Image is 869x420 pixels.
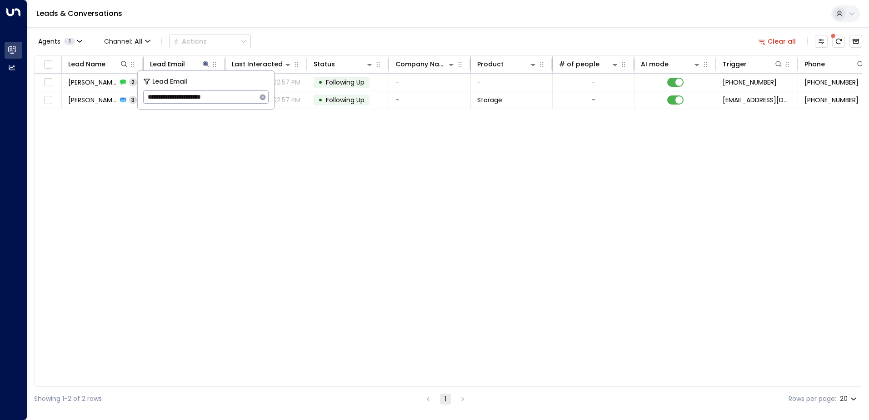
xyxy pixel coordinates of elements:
div: # of people [559,59,599,70]
div: - [592,78,595,87]
span: Jude Jones [68,78,117,87]
div: Last Interacted [232,59,283,70]
button: Actions [169,35,251,48]
button: Clear all [754,35,800,48]
div: Lead Name [68,59,105,70]
div: - [592,95,595,105]
span: Channel: [100,35,154,48]
div: Status [314,59,374,70]
div: • [318,92,323,108]
div: 20 [840,392,859,405]
div: Showing 1-2 of 2 rows [34,394,102,404]
td: - [389,91,471,109]
span: 3 [129,96,137,104]
div: Lead Name [68,59,129,70]
button: Agents1 [34,35,85,48]
span: Following Up [326,78,365,87]
span: Agents [38,38,60,45]
td: - [471,74,553,91]
span: +447495314957 [804,95,859,105]
div: Last Interacted [232,59,292,70]
button: Channel:All [100,35,154,48]
span: +447495314957 [723,78,777,87]
div: Company Name [395,59,447,70]
div: Phone [804,59,865,70]
div: • [318,75,323,90]
span: Toggle select row [42,77,54,88]
nav: pagination navigation [422,393,469,405]
p: 02:57 PM [273,78,300,87]
div: Phone [804,59,825,70]
div: Trigger [723,59,747,70]
div: Status [314,59,335,70]
a: Leads & Conversations [36,8,122,19]
div: Trigger [723,59,783,70]
span: Toggle select all [42,59,54,70]
div: Product [477,59,538,70]
td: - [389,74,471,91]
p: 02:57 PM [273,95,300,105]
button: Customize [815,35,828,48]
span: Storage [477,95,502,105]
div: Lead Email [150,59,185,70]
button: Archived Leads [849,35,862,48]
span: 1 [64,38,75,45]
div: Company Name [395,59,456,70]
span: There are new threads available. Refresh the grid to view the latest updates. [832,35,845,48]
div: Button group with a nested menu [169,35,251,48]
div: # of people [559,59,619,70]
span: Lead Email [152,76,187,87]
span: All [135,38,143,45]
div: AI mode [641,59,701,70]
span: +447495314957 [804,78,859,87]
label: Rows per page: [789,394,836,404]
span: Toggle select row [42,95,54,106]
div: Lead Email [150,59,210,70]
span: leads@space-station.co.uk [723,95,791,105]
div: AI mode [641,59,669,70]
button: page 1 [440,394,451,405]
span: Jude Jones [68,95,117,105]
span: 2 [129,78,137,86]
div: Product [477,59,504,70]
div: Actions [173,37,207,45]
span: Following Up [326,95,365,105]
